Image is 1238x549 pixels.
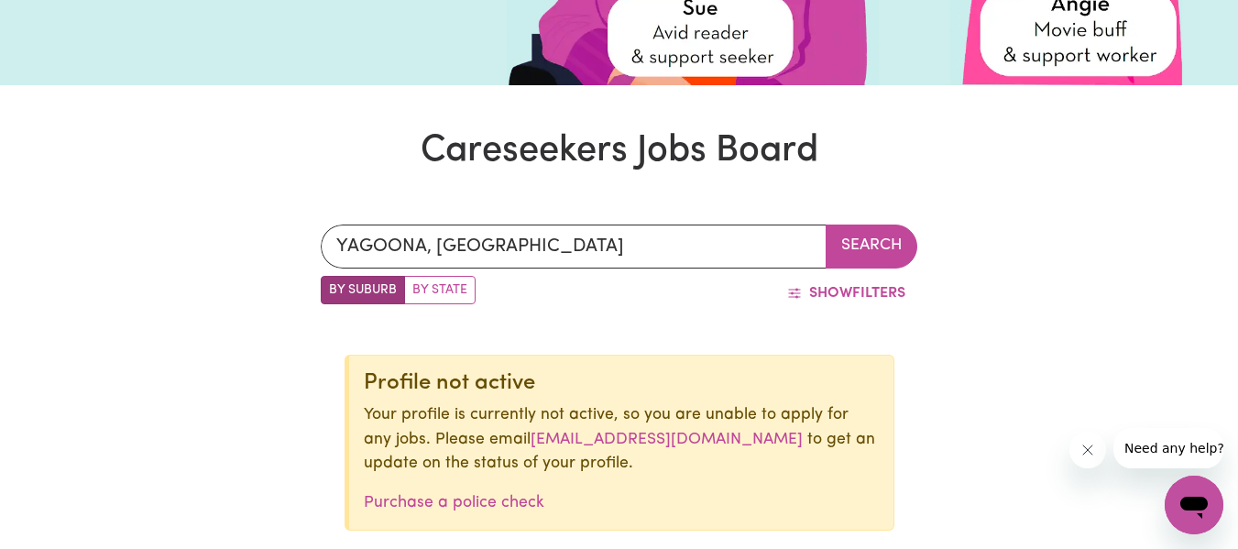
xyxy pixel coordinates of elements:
p: Your profile is currently not active, so you are unable to apply for any jobs. Please email to ge... [364,403,879,476]
a: Purchase a police check [364,495,544,511]
span: Show [809,286,852,301]
button: ShowFilters [775,276,917,311]
iframe: Button to launch messaging window [1165,476,1223,534]
label: Search by state [404,276,476,304]
span: Need any help? [11,13,111,27]
label: Search by suburb/post code [321,276,405,304]
iframe: Close message [1069,432,1106,468]
a: [EMAIL_ADDRESS][DOMAIN_NAME] [531,432,803,447]
iframe: Message from company [1113,428,1223,468]
button: Search [826,225,917,269]
input: Enter a suburb or postcode [321,225,827,269]
div: Profile not active [364,370,879,397]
